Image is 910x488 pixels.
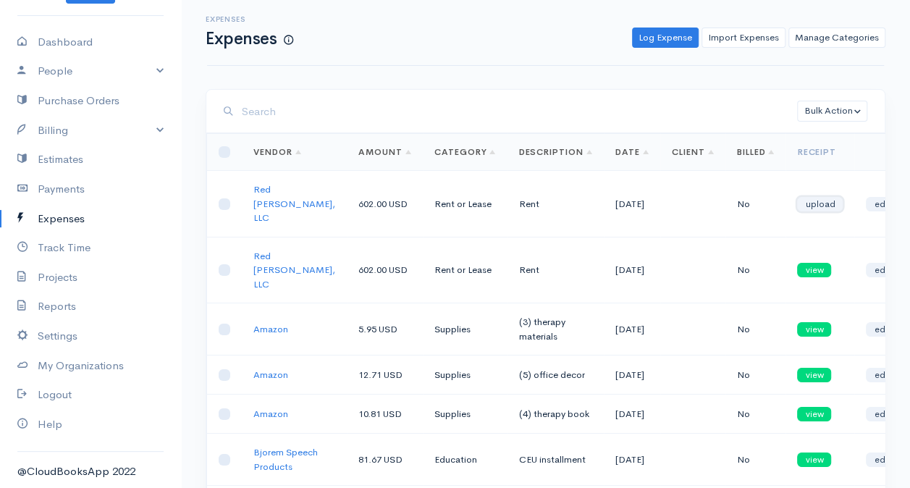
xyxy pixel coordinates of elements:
button: Bulk Action [797,101,867,122]
td: No [725,356,786,395]
td: (5) office decor [507,356,604,395]
a: Log Expense [632,28,699,49]
a: Amazon [253,369,288,381]
td: Supplies [423,356,507,395]
td: [DATE] [604,303,660,356]
td: Rent or Lease [423,171,507,237]
a: Category [434,146,496,158]
a: Billed [737,146,775,158]
h6: Expenses [206,15,293,23]
td: Rent [507,237,604,303]
td: (3) therapy materials [507,303,604,356]
td: [DATE] [604,395,660,434]
td: 602.00 USD [347,237,423,303]
a: view [797,263,831,277]
a: view [797,407,831,421]
a: Manage Categories [788,28,885,49]
td: [DATE] [604,356,660,395]
td: Education [423,434,507,486]
td: [DATE] [604,237,660,303]
td: No [725,171,786,237]
td: No [725,434,786,486]
td: (4) therapy book [507,395,604,434]
a: Client [672,146,714,158]
td: [DATE] [604,434,660,486]
td: 5.95 USD [347,303,423,356]
a: Amazon [253,323,288,335]
a: edit [866,197,898,211]
td: Supplies [423,395,507,434]
td: 12.71 USD [347,356,423,395]
a: Red [PERSON_NAME], LLC [253,183,335,224]
a: Vendor [253,146,301,158]
span: How to log your Expenses? [284,34,293,46]
a: edit [866,368,898,382]
a: Description [518,146,592,158]
a: edit [866,453,898,467]
div: @CloudBooksApp 2022 [17,463,164,480]
td: No [725,303,786,356]
a: Bjorem Speech Products [253,446,318,473]
a: view [797,368,831,382]
th: Receipt [785,134,854,171]
td: No [725,237,786,303]
td: Rent [507,171,604,237]
h1: Expenses [206,30,293,48]
a: edit [866,263,898,277]
a: Date [615,146,649,158]
a: Amount [358,146,411,158]
td: 602.00 USD [347,171,423,237]
td: 10.81 USD [347,395,423,434]
td: [DATE] [604,171,660,237]
td: Rent or Lease [423,237,507,303]
a: edit [866,407,898,421]
a: edit [866,322,898,337]
td: CEU installment [507,434,604,486]
a: view [797,453,831,467]
a: upload [797,197,843,211]
td: Supplies [423,303,507,356]
a: Amazon [253,408,288,420]
td: No [725,395,786,434]
a: Import Expenses [702,28,785,49]
td: 81.67 USD [347,434,423,486]
a: view [797,322,831,337]
input: Search [242,97,797,127]
a: Red [PERSON_NAME], LLC [253,250,335,290]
